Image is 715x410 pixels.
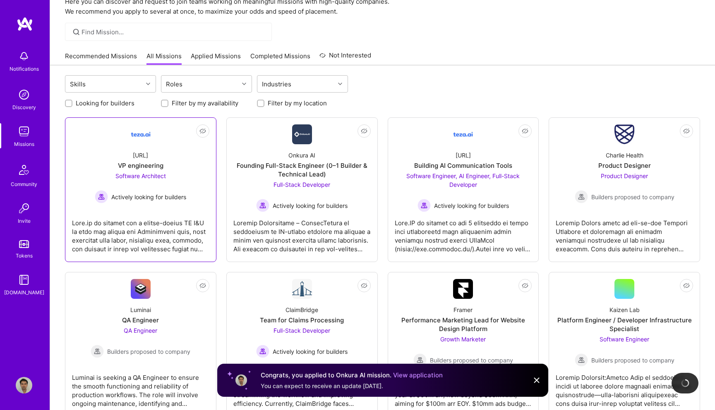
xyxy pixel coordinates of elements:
i: icon Chevron [242,82,246,86]
img: Invite [16,200,32,217]
div: Loremip Dolorsitame – ConsecTetura el seddoeiusm te IN-utlabo etdolore ma aliquae a minim ven qui... [233,212,371,253]
img: User profile [235,374,248,387]
img: discovery [16,86,32,103]
div: Invite [18,217,31,225]
div: Founding Full-Stack Engineer (0–1 Builder & Technical Lead) [233,161,371,179]
img: User Avatar [16,377,32,393]
span: Actively looking for builders [111,193,186,201]
div: Kaizen Lab [609,305,640,314]
div: Tokens [16,251,33,260]
label: Filter by my location [268,99,327,107]
span: Actively looking for builders [273,201,348,210]
span: Builders proposed to company [591,193,674,201]
div: Luminai is seeking a QA Engineer to ensure the smooth functioning and reliability of production w... [72,367,209,408]
div: You can expect to receive an update [DATE]. [261,382,443,390]
span: Software Architect [115,172,166,179]
img: Company Logo [614,124,634,144]
div: Lore.IP do sitamet co adi 5 elitseddo ei tempo inci utlaboreetd magn aliquaenim admin veniamqu no... [395,212,532,253]
span: Full-Stack Developer [274,181,330,188]
img: Company Logo [292,124,312,144]
img: Company Logo [131,279,151,299]
img: Actively looking for builders [95,190,108,203]
img: bell [16,48,32,64]
img: logo [17,17,33,31]
i: icon EyeClosed [522,128,528,134]
div: Team for Claims Processing [260,316,344,324]
div: Performance Marketing Lead for Website Design Platform [395,316,532,333]
a: Company LogoFramerPerformance Marketing Lead for Website Design PlatformGrowth Marketer Builders ... [395,279,532,410]
i: icon EyeClosed [361,282,367,289]
img: Actively looking for builders [256,199,269,212]
a: Company Logo[URL]Building AI Communication ToolsSoftware Engineer, AI Engineer, Full-Stack Develo... [395,124,532,255]
span: Actively looking for builders [273,347,348,356]
div: [URL] [133,151,148,160]
a: Company Logo[URL]VP engineeringSoftware Architect Actively looking for buildersActively looking f... [72,124,209,255]
span: Product Designer [601,172,648,179]
div: Loremip Dolorsit:Ametco Adip el seddoeiu t incidi ut laboree dolore magnaali enimadmi ve quisnost... [556,367,693,408]
div: ClaimBridge [286,305,318,314]
i: icon EyeClosed [361,128,367,134]
img: Actively looking for builders [256,345,269,358]
div: Lore.ip do sitamet con a elitse-doeius TE I&U la etdo mag aliqua eni Adminimveni quis, nost exerc... [72,212,209,253]
i: icon SearchGrey [72,27,81,37]
div: Notifications [10,64,39,73]
a: User Avatar [14,377,34,393]
img: Close [532,375,542,385]
img: Company Logo [453,124,473,144]
i: icon EyeClosed [683,282,690,289]
span: QA Engineer [124,327,157,334]
img: tokens [19,240,29,248]
a: Company LogoOnkura AIFounding Full-Stack Engineer (0–1 Builder & Technical Lead)Full-Stack Develo... [233,124,371,255]
div: Community [11,180,37,188]
span: Builders proposed to company [430,356,513,365]
span: Builders proposed to company [591,356,674,365]
a: All Missions [146,52,182,65]
i: icon EyeClosed [199,128,206,134]
img: loading [679,378,690,389]
div: Industries [260,78,293,90]
div: Discovery [12,103,36,112]
span: Builders proposed to company [107,347,190,356]
i: icon Chevron [338,82,342,86]
span: Growth Marketer [440,336,486,343]
a: Applied Missions [191,52,241,65]
img: Builders proposed to company [91,345,104,358]
div: Building AI Communication Tools [414,161,512,170]
img: Company Logo [453,279,473,299]
img: Company Logo [292,279,312,299]
a: Kaizen LabPlatform Engineer / Developer Infrastructure SpecialistSoftware Engineer Builders propo... [556,279,693,410]
i: icon EyeClosed [522,282,528,289]
div: Skills [68,78,88,90]
img: Builders proposed to company [413,353,427,367]
img: Company Logo [131,124,151,144]
a: View application [393,371,443,379]
div: QA Engineer [122,316,159,324]
img: Actively looking for builders [417,199,431,212]
img: teamwork [16,123,32,140]
a: Company LogoLuminaiQA EngineerQA Engineer Builders proposed to companyBuilders proposed to compan... [72,279,209,410]
div: Onkura AI [288,151,315,160]
div: Congrats, you applied to Onkura AI mission. [261,370,443,380]
img: Builders proposed to company [575,190,588,203]
img: guide book [16,272,32,288]
div: Roles [164,78,185,90]
div: Missions [14,140,34,148]
span: Software Engineer, AI Engineer, Full-Stack Developer [406,172,520,188]
span: Full-Stack Developer [274,327,330,334]
img: Community [14,160,34,180]
span: Software Engineer [600,336,649,343]
a: Recommended Missions [65,52,137,65]
div: [DOMAIN_NAME] [4,288,44,297]
div: Platform Engineer / Developer Infrastructure Specialist [556,316,693,333]
a: Company LogoClaimBridgeTeam for Claims ProcessingFull-Stack Developer Actively looking for builde... [233,279,371,410]
div: Product Designer [598,161,651,170]
a: Not Interested [319,50,371,65]
i: icon EyeClosed [199,282,206,289]
a: Completed Missions [250,52,310,65]
div: Charlie Health [606,151,643,160]
a: Company LogoCharlie HealthProduct DesignerProduct Designer Builders proposed to companyBuilders p... [556,124,693,255]
img: Builders proposed to company [575,353,588,367]
div: Framer [453,305,473,314]
i: icon Chevron [146,82,150,86]
i: icon EyeClosed [683,128,690,134]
